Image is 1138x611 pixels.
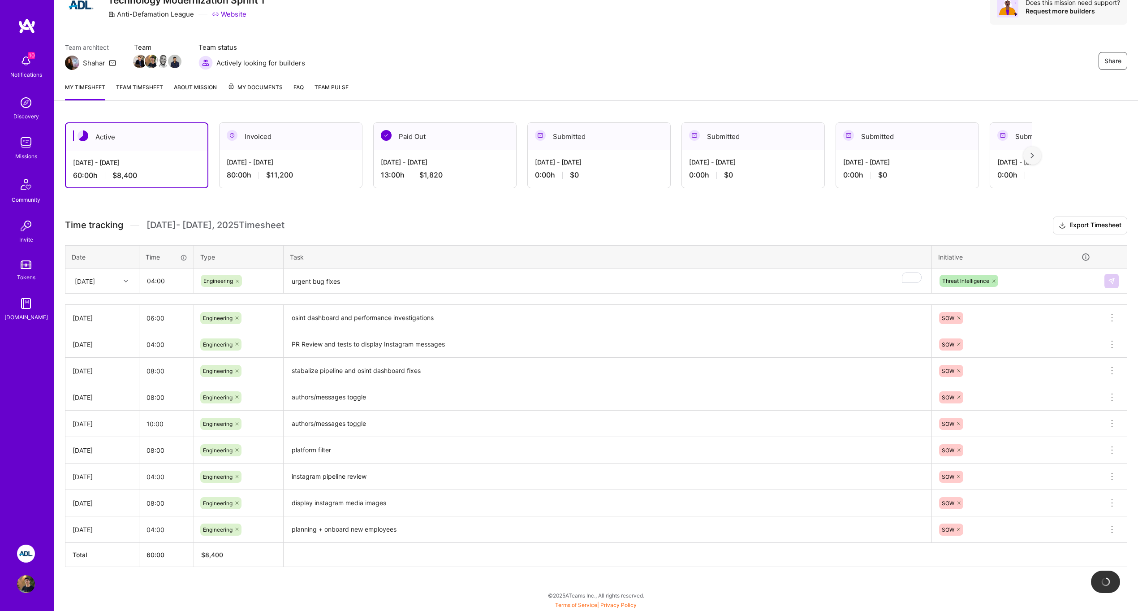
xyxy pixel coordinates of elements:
[73,446,132,455] div: [DATE]
[942,341,954,348] span: SOW
[12,195,40,204] div: Community
[17,217,35,235] img: Invite
[284,438,931,463] textarea: platform filter
[689,157,817,167] div: [DATE] - [DATE]
[203,420,233,427] span: Engineering
[284,491,931,516] textarea: display instagram media images
[203,500,233,507] span: Engineering
[724,170,733,180] span: $0
[73,366,132,376] div: [DATE]
[203,277,233,284] span: Engineering
[15,152,37,161] div: Missions
[228,82,283,100] a: My Documents
[284,517,931,542] textarea: planning + onboard new employees
[201,551,223,559] span: $ 8,400
[203,368,233,374] span: Engineering
[203,526,233,533] span: Engineering
[381,157,509,167] div: [DATE] - [DATE]
[843,170,971,180] div: 0:00 h
[157,54,169,69] a: Team Member Avatar
[1053,217,1127,234] button: Export Timesheet
[139,465,194,489] input: HH:MM
[284,412,931,436] textarea: authors/messages toggle
[1099,576,1112,588] img: loading
[65,543,139,567] th: Total
[65,82,105,100] a: My timesheet
[145,55,158,68] img: Team Member Avatar
[535,130,546,141] img: Submitted
[54,584,1138,607] div: © 2025 ATeams Inc., All rights reserved.
[19,235,33,244] div: Invite
[381,130,392,141] img: Paid Out
[146,54,157,69] a: Team Member Avatar
[942,315,954,321] span: SOW
[284,306,931,330] textarea: osint dashboard and performance investigations
[17,295,35,312] img: guide book
[315,84,349,91] span: Team Pulse
[112,171,137,180] span: $8,400
[198,43,305,52] span: Team status
[73,313,132,323] div: [DATE]
[203,394,233,401] span: Engineering
[942,526,954,533] span: SOW
[73,525,132,534] div: [DATE]
[419,170,443,180] span: $1,820
[1104,274,1120,288] div: null
[682,123,824,150] div: Submitted
[140,269,193,293] input: HH:MM
[139,306,194,330] input: HH:MM
[168,55,181,68] img: Team Member Avatar
[108,11,115,18] i: icon CompanyGray
[203,447,233,454] span: Engineering
[1059,221,1066,230] i: icon Download
[78,130,88,141] img: Active
[73,498,132,508] div: [DATE]
[10,70,42,79] div: Notifications
[139,359,194,383] input: HH:MM
[266,170,293,180] span: $11,200
[147,220,284,231] span: [DATE] - [DATE] , 2025 Timesheet
[21,260,31,269] img: tokens
[18,18,36,34] img: logo
[997,170,1125,180] div: 0:00 h
[73,340,132,349] div: [DATE]
[139,491,194,515] input: HH:MM
[570,170,579,180] span: $0
[689,170,817,180] div: 0:00 h
[942,447,954,454] span: SOW
[134,54,146,69] a: Team Member Avatar
[212,9,246,19] a: Website
[139,412,194,436] input: HH:MM
[108,9,194,19] div: Anti-Defamation League
[15,575,37,593] a: User Avatar
[17,545,35,563] img: ADL: Technology Modernization Sprint 1
[284,464,931,489] textarea: instagram pipeline review
[997,130,1008,141] img: Submitted
[836,123,979,150] div: Submitted
[73,171,200,180] div: 60:00 h
[942,394,954,401] span: SOW
[1104,56,1121,65] span: Share
[997,157,1125,167] div: [DATE] - [DATE]
[124,279,128,283] i: icon Chevron
[689,130,700,141] img: Submitted
[13,112,39,121] div: Discovery
[938,252,1091,262] div: Initiative
[555,602,637,608] span: |
[139,438,194,462] input: HH:MM
[600,602,637,608] a: Privacy Policy
[17,94,35,112] img: discovery
[75,276,95,286] div: [DATE]
[17,134,35,152] img: teamwork
[73,419,132,429] div: [DATE]
[66,123,207,151] div: Active
[1108,277,1115,285] img: Submit
[65,245,139,269] th: Date
[942,420,954,427] span: SOW
[28,52,35,59] span: 10
[203,473,233,480] span: Engineering
[1030,152,1034,159] img: right
[227,170,355,180] div: 80:00 h
[174,82,217,100] a: About Mission
[284,269,931,293] textarea: To enrich screen reader interactions, please activate Accessibility in Grammarly extension settings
